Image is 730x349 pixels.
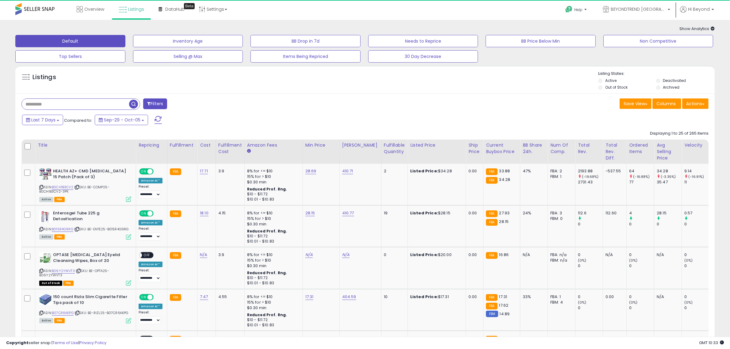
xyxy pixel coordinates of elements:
[39,318,53,323] span: All listings currently available for purchase on Amazon
[39,168,52,180] img: 51hOq0GdNhL._SL40_.jpg
[31,117,55,123] span: Last 7 Days
[578,294,603,300] div: 0
[247,252,298,258] div: 8% for <= $10
[499,219,509,224] span: 28.15
[629,221,654,227] div: 0
[247,197,298,202] div: $10.01 - $10.83
[305,168,316,174] a: 28.69
[170,336,181,343] small: FBA
[139,262,162,267] div: Amazon AI *
[63,281,74,286] span: FBA
[38,142,133,148] div: Title
[410,142,463,148] div: Listed Price
[39,185,109,194] span: | SKU: BE-COMP25-B0CH1B3CV2-3PK
[560,1,593,20] a: Help
[598,71,715,77] p: Listing States:
[247,312,287,317] b: Reduced Prof. Rng.
[153,211,162,216] span: OFF
[523,168,543,174] div: 47%
[486,219,497,226] small: FBA
[247,179,298,185] div: $0.30 min
[368,35,478,47] button: Needs to Reprice
[629,142,652,155] div: Ordered Items
[247,305,298,311] div: $0.30 min
[680,6,714,20] a: Hi Beyond
[578,305,603,311] div: 0
[410,252,438,258] b: Listed Price:
[139,220,162,225] div: Amazon AI *
[39,252,131,285] div: ASIN:
[384,210,403,216] div: 19
[139,142,165,148] div: Repricing
[550,210,571,216] div: FBA: 3
[550,142,573,155] div: Num of Comp.
[523,252,543,258] div: N/A
[140,295,147,300] span: ON
[142,336,152,342] span: OFF
[629,179,654,185] div: 77
[499,210,510,216] span: 27.93
[218,210,240,216] div: 4.15
[200,168,208,174] a: 17.71
[578,168,603,174] div: 2193.88
[22,115,63,125] button: Last 7 Days
[620,98,652,109] button: Save View
[684,142,707,148] div: Velocity
[247,174,298,179] div: 15% for > $10
[384,142,405,155] div: Fulfillable Quantity
[170,252,181,259] small: FBA
[574,7,583,12] span: Help
[52,227,73,232] a: B015R4G9RG
[578,210,603,216] div: 112.6
[550,168,571,174] div: FBA: 2
[184,3,195,9] div: Tooltip anchor
[629,258,638,263] small: (0%)
[53,210,128,223] b: Enterosgel Tube 225 g Detoxification
[629,300,638,305] small: (0%)
[153,295,162,300] span: OFF
[684,168,709,174] div: 9.14
[688,6,710,12] span: Hi Beyond
[247,192,298,197] div: $10 - $11.72
[247,228,287,234] b: Reduced Prof. Rng.
[684,305,709,311] div: 0
[39,336,52,348] img: 41G+qdHrIEL._SL40_.jpg
[247,258,298,263] div: 15% for > $10
[657,252,677,258] div: N/A
[39,252,52,264] img: 51AtPq2IxlL._SL40_.jpg
[578,263,603,269] div: 0
[52,185,73,190] a: B0CH1B3CV2
[410,168,461,174] div: $34.28
[247,186,287,192] b: Reduced Prof. Rng.
[486,303,497,309] small: FBA
[139,178,162,183] div: Amazon AI *
[486,168,497,175] small: FBA
[247,281,298,286] div: $10.01 - $10.83
[15,50,125,63] button: Top Sellers
[468,168,479,174] div: 0.00
[679,26,715,32] span: Show Analytics
[657,294,677,300] div: N/A
[486,336,497,343] small: FBA
[550,258,571,263] div: FBM: n/a
[684,263,709,269] div: 0
[468,252,479,258] div: 0.00
[247,148,251,154] small: Amazon Fees.
[170,210,181,217] small: FBA
[663,78,686,83] label: Deactivated
[15,35,125,47] button: Default
[200,252,207,258] a: N/A
[523,294,543,300] div: 33%
[170,142,195,148] div: Fulfillment
[682,98,709,109] button: Actions
[200,336,210,342] a: 12.03
[53,336,128,349] b: Nescafe Dolce Gusto Coffee Pods, Americano, 16 capsules, Pack of 3
[663,85,680,90] label: Archived
[247,294,298,300] div: 8% for <= $10
[305,294,314,300] a: 17.31
[165,6,185,12] span: DataHub
[606,168,622,174] div: -537.55
[410,336,438,341] b: Listed Price:
[410,294,461,300] div: $17.31
[486,294,497,301] small: FBA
